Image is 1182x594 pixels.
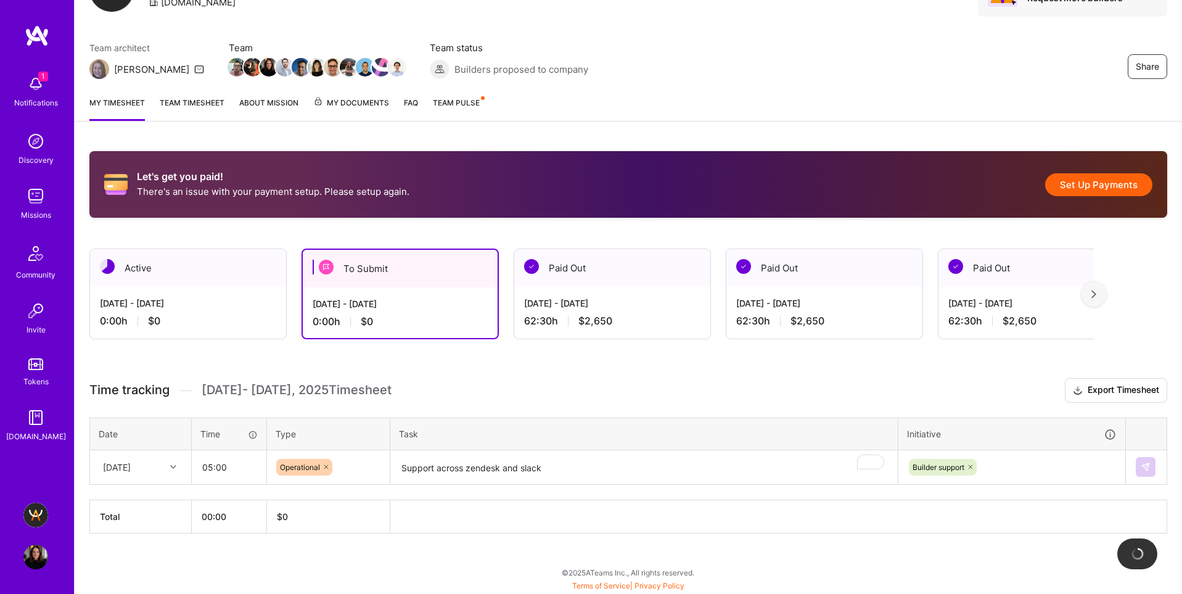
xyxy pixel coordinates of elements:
img: bell [23,72,48,96]
img: Community [21,239,51,268]
input: HH:MM [192,451,266,484]
a: FAQ [404,96,418,121]
div: To Submit [303,250,498,287]
div: [PERSON_NAME] [114,63,189,76]
textarea: To enrich screen reader interactions, please activate Accessibility in Grammarly extension settings [392,452,897,484]
a: Team Member Avatar [261,57,277,78]
img: Team Member Avatar [324,58,342,76]
img: guide book [23,405,48,430]
img: Paid Out [736,259,751,274]
img: Team Member Avatar [228,58,246,76]
a: Team Member Avatar [293,57,309,78]
img: Team Architect [89,59,109,79]
span: $2,650 [790,315,824,328]
div: [DATE] - [DATE] [736,297,913,310]
div: Paid Out [726,249,922,287]
a: My timesheet [89,96,145,121]
img: right [1091,290,1096,299]
a: My Documents [313,96,389,121]
div: [DATE] - [DATE] [313,297,488,310]
span: Builder support [913,463,964,472]
img: User Avatar [23,545,48,569]
i: icon Chevron [170,464,176,470]
i: icon CreditCard [104,173,128,196]
span: 1 [38,72,48,81]
img: Paid Out [948,259,963,274]
img: Team Member Avatar [276,58,294,76]
img: Team Member Avatar [356,58,374,76]
span: Team Pulse [433,98,480,107]
img: Submit [1141,462,1151,472]
div: 62:30 h [736,315,913,328]
img: Invite [23,299,48,323]
img: Team Member Avatar [260,58,278,76]
img: Team Member Avatar [244,58,262,76]
th: Task [390,418,898,450]
div: Missions [21,208,51,221]
img: Team Member Avatar [388,58,406,76]
img: Active [100,259,115,274]
span: Builders proposed to company [454,63,588,76]
div: Active [90,249,286,287]
span: $0 [361,315,373,328]
th: Total [90,500,192,533]
h2: Let's get you paid! [137,171,409,183]
img: teamwork [23,184,48,208]
img: Team Member Avatar [372,58,390,76]
img: Team Member Avatar [292,58,310,76]
a: A.Team - Grow A.Team's Community & Demand [20,503,51,527]
button: Set Up Payments [1045,173,1152,196]
th: Date [90,418,192,450]
span: Team status [430,41,588,54]
span: $0 [148,315,160,328]
a: Team Member Avatar [325,57,341,78]
img: tokens [28,358,43,370]
span: Time tracking [89,382,170,398]
th: Type [267,418,390,450]
span: Share [1136,60,1159,73]
div: Paid Out [514,249,710,287]
img: A.Team - Grow A.Team's Community & Demand [23,503,48,527]
span: My Documents [313,96,389,110]
div: Notifications [14,96,58,109]
i: icon Mail [194,64,204,74]
button: Share [1128,54,1167,79]
span: $2,650 [1003,315,1036,328]
i: icon Download [1073,384,1083,397]
a: Team Member Avatar [229,57,245,78]
img: To Submit [319,260,334,274]
div: [DATE] - [DATE] [524,297,700,310]
a: Team Member Avatar [277,57,293,78]
span: Team architect [89,41,204,54]
img: Paid Out [524,259,539,274]
img: logo [25,25,49,47]
div: © 2025 ATeams Inc., All rights reserved. [74,557,1182,588]
a: Terms of Service [572,581,630,590]
div: 62:30 h [948,315,1125,328]
a: Team Pulse [433,96,483,121]
div: Invite [27,323,46,336]
div: null [1136,457,1157,477]
div: [DATE] - [DATE] [948,297,1125,310]
a: Team Member Avatar [389,57,405,78]
a: Privacy Policy [634,581,684,590]
div: 0:00 h [100,315,276,328]
div: [DOMAIN_NAME] [6,430,66,443]
span: Team [229,41,405,54]
a: Team Member Avatar [357,57,373,78]
img: loading [1129,546,1145,562]
div: Tokens [23,375,49,388]
a: About Mission [239,96,298,121]
a: Team Member Avatar [341,57,357,78]
a: Team timesheet [160,96,224,121]
div: Paid Out [938,249,1135,287]
div: Community [16,268,55,281]
button: Export Timesheet [1065,378,1167,403]
img: Builders proposed to company [430,59,449,79]
div: 0:00 h [313,315,488,328]
p: There's an issue with your payment setup. Please setup again. [137,185,409,198]
img: Team Member Avatar [340,58,358,76]
span: Operational [280,463,320,472]
div: Discovery [18,154,54,167]
th: 00:00 [192,500,267,533]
